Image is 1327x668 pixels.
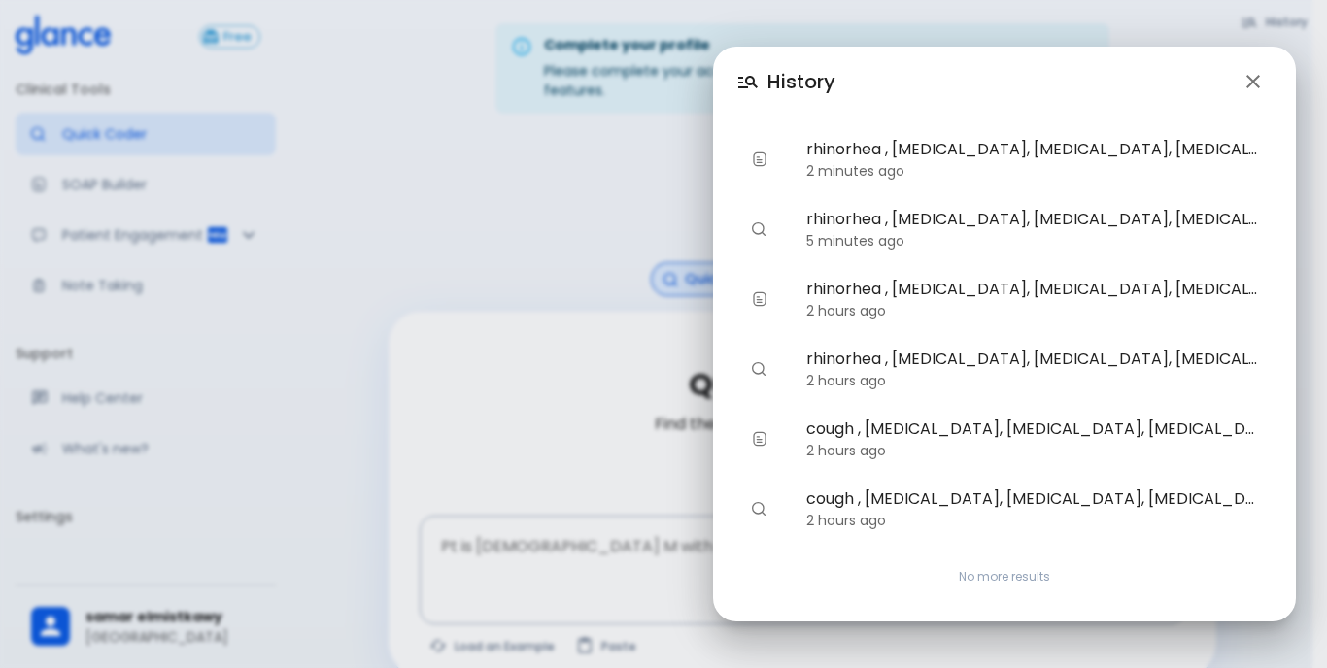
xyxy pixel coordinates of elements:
time: 2 hours ago [806,511,886,530]
div: cough , [MEDICAL_DATA], [MEDICAL_DATA], [MEDICAL_DATA], [MEDICAL_DATA]2 hours ago [736,474,1273,544]
time: 2 hours ago [806,301,886,320]
span: rhinorhea , [MEDICAL_DATA], [MEDICAL_DATA], [MEDICAL_DATA] [806,208,1257,231]
div: cough , [MEDICAL_DATA], [MEDICAL_DATA], [MEDICAL_DATA], [MEDICAL_DATA]2 hours ago [736,404,1273,474]
div: rhinorhea , [MEDICAL_DATA], [MEDICAL_DATA], [MEDICAL_DATA]5 minutes ago [736,194,1273,264]
time: 2 hours ago [806,441,886,460]
span: rhinorhea , [MEDICAL_DATA], [MEDICAL_DATA], [MEDICAL_DATA] [806,138,1257,161]
div: rhinorhea , [MEDICAL_DATA], [MEDICAL_DATA], [MEDICAL_DATA]2 hours ago [736,334,1273,404]
span: No more results [959,567,1050,586]
div: rhinorhea , [MEDICAL_DATA], [MEDICAL_DATA], [MEDICAL_DATA]2 hours ago [736,264,1273,334]
time: 2 hours ago [806,371,886,390]
div: rhinorhea , [MEDICAL_DATA], [MEDICAL_DATA], [MEDICAL_DATA]2 minutes ago [736,124,1273,194]
span: rhinorhea , [MEDICAL_DATA], [MEDICAL_DATA], [MEDICAL_DATA] [806,348,1257,371]
span: cough , [MEDICAL_DATA], [MEDICAL_DATA], [MEDICAL_DATA], [MEDICAL_DATA] [806,487,1257,511]
span: rhinorhea , [MEDICAL_DATA], [MEDICAL_DATA], [MEDICAL_DATA] [806,278,1257,301]
time: 5 minutes ago [806,231,904,250]
h6: History [767,66,835,97]
span: cough , [MEDICAL_DATA], [MEDICAL_DATA], [MEDICAL_DATA], [MEDICAL_DATA] [806,417,1257,441]
time: 2 minutes ago [806,161,904,181]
